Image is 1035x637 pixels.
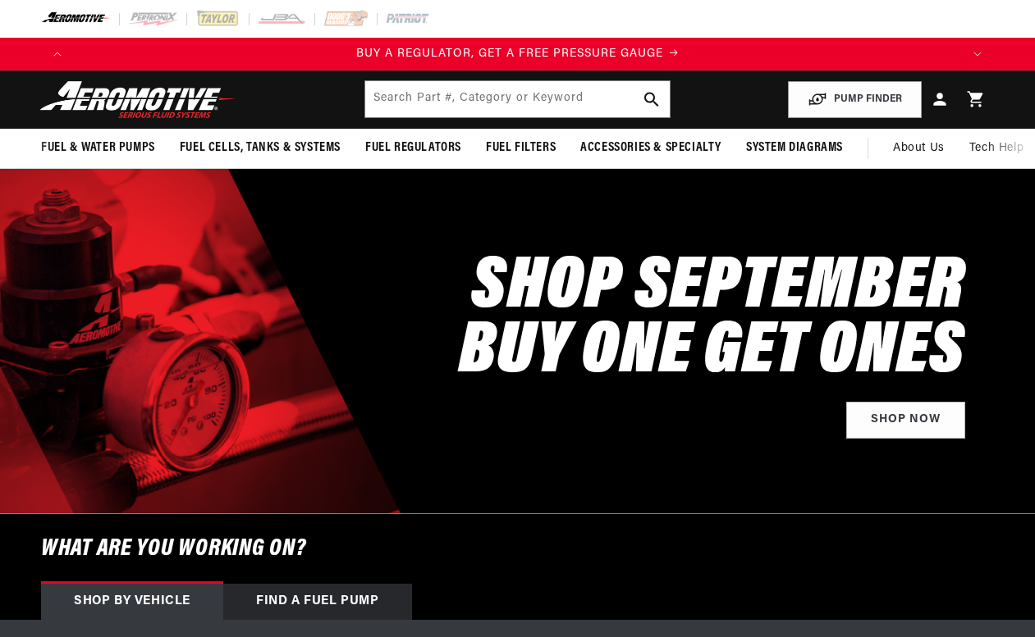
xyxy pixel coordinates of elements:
[41,38,74,71] button: Translation missing: en.sections.announcements.previous_announcement
[580,139,721,157] span: Accessories & Specialty
[74,45,961,63] a: BUY A REGULATOR, GET A FREE PRESSURE GAUGE
[180,139,341,157] span: Fuel Cells, Tanks & Systems
[29,129,167,167] summary: Fuel & Water Pumps
[459,257,965,386] h2: SHOP SEPTEMBER BUY ONE GET ONES
[41,139,155,157] span: Fuel & Water Pumps
[846,402,965,439] a: Shop Now
[893,142,945,154] span: About Us
[881,129,957,168] a: About Us
[634,81,670,117] button: search button
[365,139,461,157] span: Fuel Regulators
[223,584,412,620] div: Find a Fuel Pump
[486,139,556,157] span: Fuel Filters
[35,80,240,119] img: Aeromotive
[356,48,663,60] span: BUY A REGULATOR, GET A FREE PRESSURE GAUGE
[568,129,734,167] summary: Accessories & Specialty
[969,139,1024,157] span: Tech Help
[474,129,568,167] summary: Fuel Filters
[167,129,353,167] summary: Fuel Cells, Tanks & Systems
[41,584,223,620] div: Shop by vehicle
[74,45,961,63] div: 1 of 4
[365,81,671,117] input: Search by Part Number, Category or Keyword
[74,45,961,63] div: Announcement
[353,129,474,167] summary: Fuel Regulators
[788,81,922,118] button: PUMP FINDER
[746,139,843,157] span: System Diagrams
[734,129,855,167] summary: System Diagrams
[961,38,994,71] button: Translation missing: en.sections.announcements.next_announcement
